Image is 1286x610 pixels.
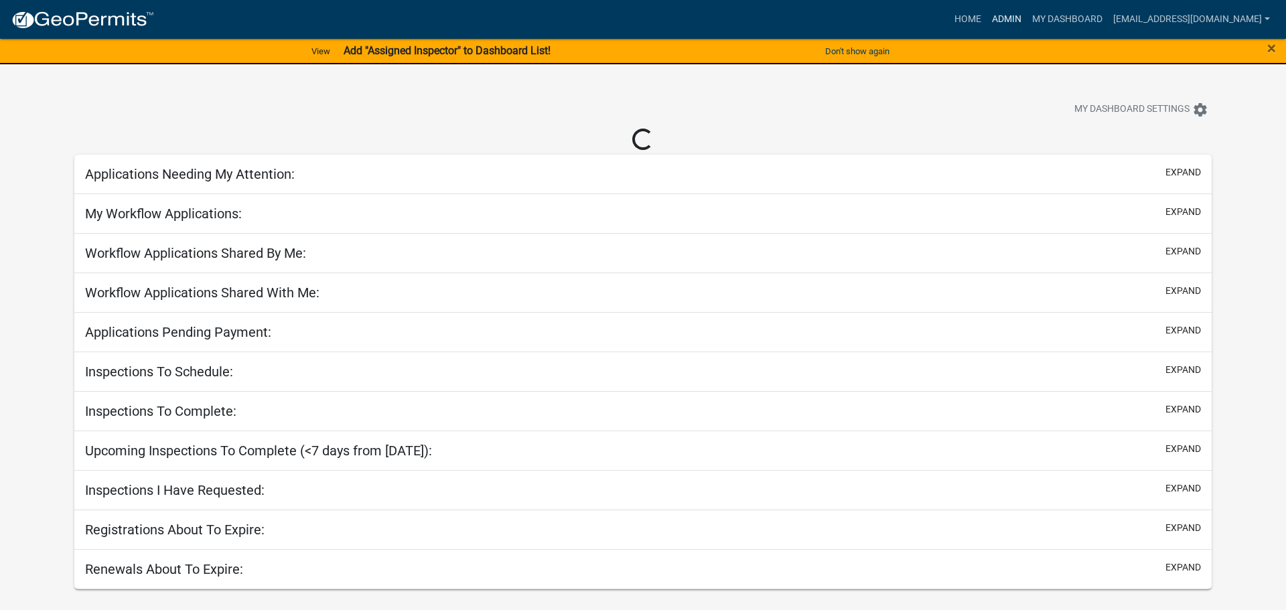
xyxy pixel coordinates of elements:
[85,522,265,538] h5: Registrations About To Expire:
[85,324,271,340] h5: Applications Pending Payment:
[1267,39,1276,58] span: ×
[1165,244,1201,258] button: expand
[85,166,295,182] h5: Applications Needing My Attention:
[85,245,306,261] h5: Workflow Applications Shared By Me:
[820,40,895,62] button: Don't show again
[1108,7,1275,32] a: [EMAIL_ADDRESS][DOMAIN_NAME]
[1064,96,1219,123] button: My Dashboard Settingssettings
[1074,102,1190,118] span: My Dashboard Settings
[1165,284,1201,298] button: expand
[1165,560,1201,575] button: expand
[1165,165,1201,179] button: expand
[306,40,336,62] a: View
[1027,7,1108,32] a: My Dashboard
[85,285,319,301] h5: Workflow Applications Shared With Me:
[1165,323,1201,337] button: expand
[85,403,236,419] h5: Inspections To Complete:
[1165,205,1201,219] button: expand
[85,443,432,459] h5: Upcoming Inspections To Complete (<7 days from [DATE]):
[1165,442,1201,456] button: expand
[949,7,987,32] a: Home
[1267,40,1276,56] button: Close
[987,7,1027,32] a: Admin
[85,482,265,498] h5: Inspections I Have Requested:
[1165,402,1201,416] button: expand
[344,44,551,57] strong: Add "Assigned Inspector" to Dashboard List!
[1192,102,1208,118] i: settings
[85,206,242,222] h5: My Workflow Applications:
[85,364,233,380] h5: Inspections To Schedule:
[1165,521,1201,535] button: expand
[85,561,243,577] h5: Renewals About To Expire:
[1165,363,1201,377] button: expand
[1165,481,1201,495] button: expand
